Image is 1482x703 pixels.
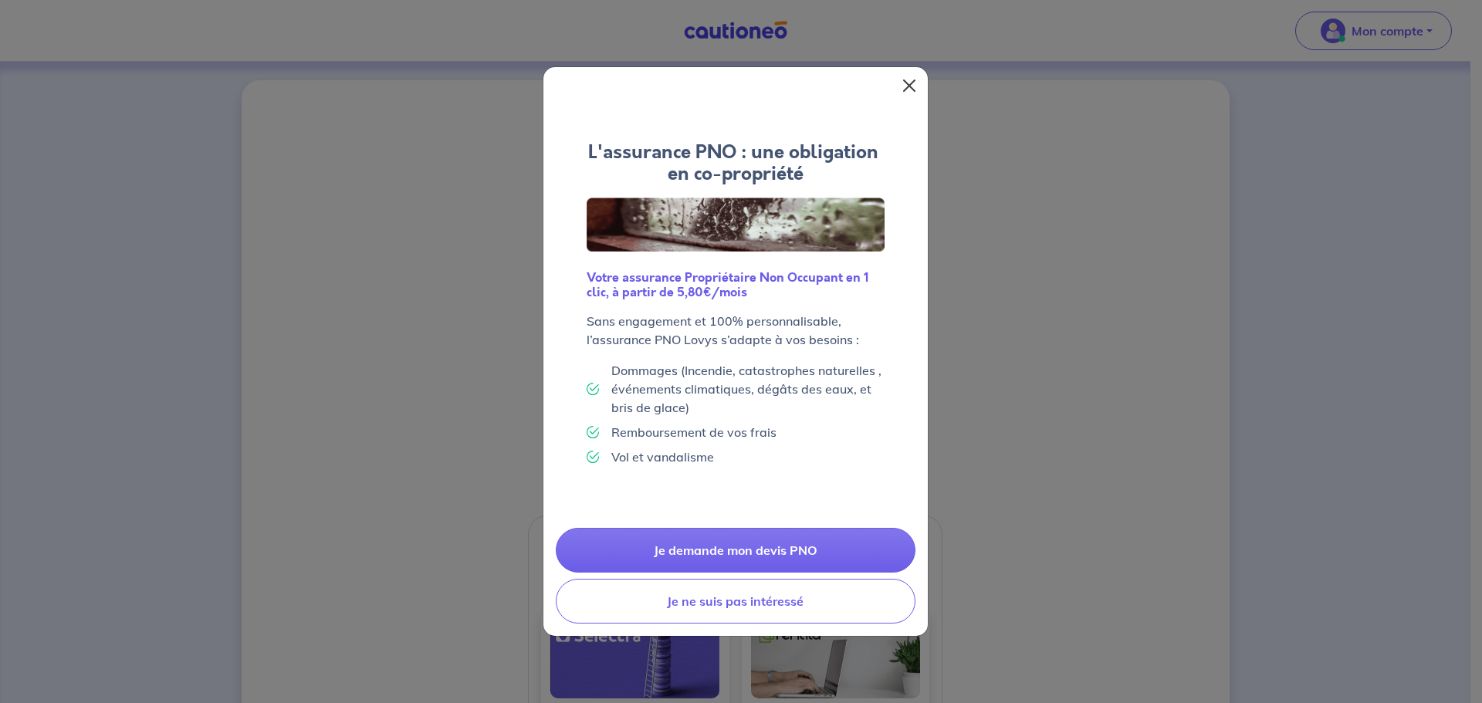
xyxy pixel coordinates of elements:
p: Dommages (Incendie, catastrophes naturelles , événements climatiques, dégâts des eaux, et bris de... [611,361,885,417]
p: Sans engagement et 100% personnalisable, l’assurance PNO Lovys s’adapte à vos besoins : [587,312,885,349]
img: Logo Lovys [587,198,885,252]
button: Close [897,73,922,98]
p: Remboursement de vos frais [611,423,777,441]
a: Je demande mon devis PNO [556,528,915,573]
h4: L'assurance PNO : une obligation en co-propriété [587,141,885,186]
button: Je ne suis pas intéressé [556,579,915,624]
h6: Votre assurance Propriétaire Non Occupant en 1 clic, à partir de 5,80€/mois [587,270,885,299]
p: Vol et vandalisme [611,448,714,466]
